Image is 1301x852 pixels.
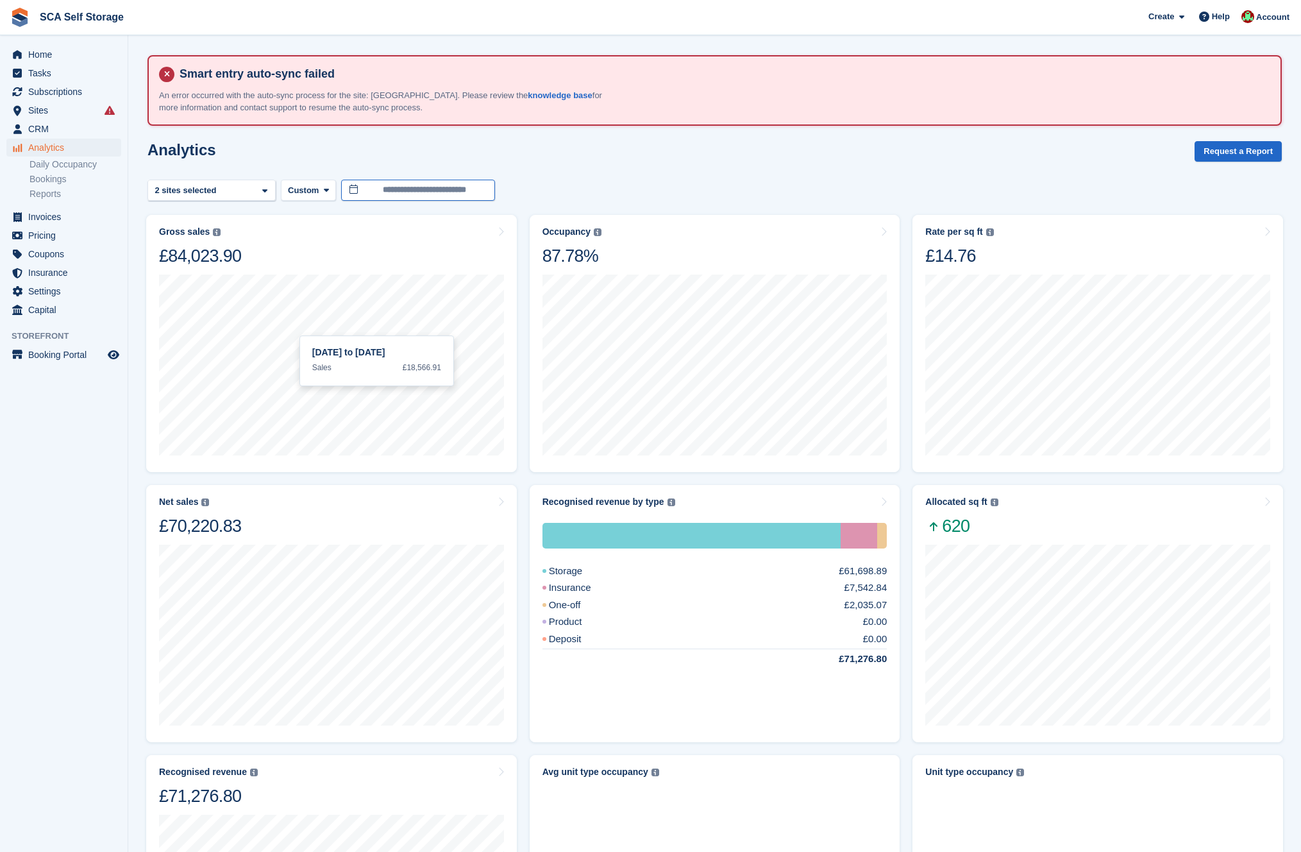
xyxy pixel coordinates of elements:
span: Coupons [28,245,105,263]
span: Create [1148,10,1174,23]
div: Product [542,615,613,629]
div: £14.76 [925,245,993,267]
img: Dale Chapman [1241,10,1254,23]
span: Settings [28,282,105,300]
div: Net sales [159,497,198,507]
button: Custom [281,180,336,201]
div: Gross sales [159,226,210,237]
a: menu [6,245,121,263]
span: Tasks [28,64,105,82]
a: menu [6,83,121,101]
a: menu [6,226,121,244]
div: Allocated sq ft [925,497,987,507]
div: Insurance [841,523,877,549]
i: Smart entry sync failures have occurred [105,105,115,115]
div: £0.00 [863,632,887,647]
span: Account [1256,11,1289,24]
div: One-off [542,598,612,613]
a: menu [6,264,121,282]
div: Unit type occupancy [925,767,1013,778]
img: icon-info-grey-7440780725fd019a000dd9b08b2336e03edf1995a4989e88bcd33f0948082b44.svg [213,228,221,236]
a: menu [6,101,121,119]
a: Reports [29,188,121,200]
a: Daily Occupancy [29,158,121,171]
a: Preview store [106,347,121,362]
img: icon-info-grey-7440780725fd019a000dd9b08b2336e03edf1995a4989e88bcd33f0948082b44.svg [201,498,209,506]
img: icon-info-grey-7440780725fd019a000dd9b08b2336e03edf1995a4989e88bcd33f0948082b44.svg [986,228,994,236]
span: Capital [28,301,105,319]
span: Invoices [28,208,105,226]
div: £70,220.83 [159,515,241,537]
a: menu [6,346,121,364]
a: menu [6,301,121,319]
img: icon-info-grey-7440780725fd019a000dd9b08b2336e03edf1995a4989e88bcd33f0948082b44.svg [1016,769,1024,776]
div: Recognised revenue [159,767,247,778]
span: Pricing [28,226,105,244]
div: 87.78% [542,245,601,267]
div: £84,023.90 [159,245,241,267]
div: Storage [542,564,614,579]
span: 620 [925,515,998,537]
div: £7,542.84 [844,581,887,595]
img: stora-icon-8386f47178a22dfd0bd8f6a31ec36ba5ce8667c1dd55bd0f319d3a0aa187defe.svg [10,8,29,27]
div: £2,035.07 [844,598,887,613]
a: menu [6,139,121,157]
a: menu [6,46,121,64]
div: Rate per sq ft [925,226,982,237]
img: icon-info-grey-7440780725fd019a000dd9b08b2336e03edf1995a4989e88bcd33f0948082b44.svg [651,769,659,776]
div: Recognised revenue by type [542,497,664,507]
button: Request a Report [1195,141,1282,162]
span: Custom [288,184,319,197]
span: Subscriptions [28,83,105,101]
span: CRM [28,120,105,138]
img: icon-info-grey-7440780725fd019a000dd9b08b2336e03edf1995a4989e88bcd33f0948082b44.svg [991,498,998,506]
div: Storage [542,523,841,549]
h4: Smart entry auto-sync failed [174,67,1270,81]
div: Insurance [542,581,622,595]
a: menu [6,208,121,226]
span: Home [28,46,105,64]
span: Storefront [12,330,128,343]
img: icon-info-grey-7440780725fd019a000dd9b08b2336e03edf1995a4989e88bcd33f0948082b44.svg [667,498,675,506]
a: menu [6,120,121,138]
a: knowledge base [528,90,592,100]
div: Occupancy [542,226,591,237]
p: An error occurred with the auto-sync process for the site: [GEOGRAPHIC_DATA]. Please review the f... [159,89,608,114]
div: £71,276.80 [159,785,258,807]
div: Avg unit type occupancy [542,767,648,778]
div: One-off [877,523,887,549]
a: menu [6,64,121,82]
a: Bookings [29,173,121,185]
div: £71,276.80 [808,652,887,667]
span: Help [1212,10,1230,23]
img: icon-info-grey-7440780725fd019a000dd9b08b2336e03edf1995a4989e88bcd33f0948082b44.svg [250,769,258,776]
span: Booking Portal [28,346,105,364]
span: Insurance [28,264,105,282]
div: 2 sites selected [153,184,221,197]
div: £0.00 [863,615,887,629]
div: Deposit [542,632,612,647]
h2: Analytics [147,141,216,158]
a: SCA Self Storage [35,6,129,28]
div: £61,698.89 [839,564,887,579]
img: icon-info-grey-7440780725fd019a000dd9b08b2336e03edf1995a4989e88bcd33f0948082b44.svg [594,228,601,236]
span: Sites [28,101,105,119]
a: menu [6,282,121,300]
span: Analytics [28,139,105,157]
